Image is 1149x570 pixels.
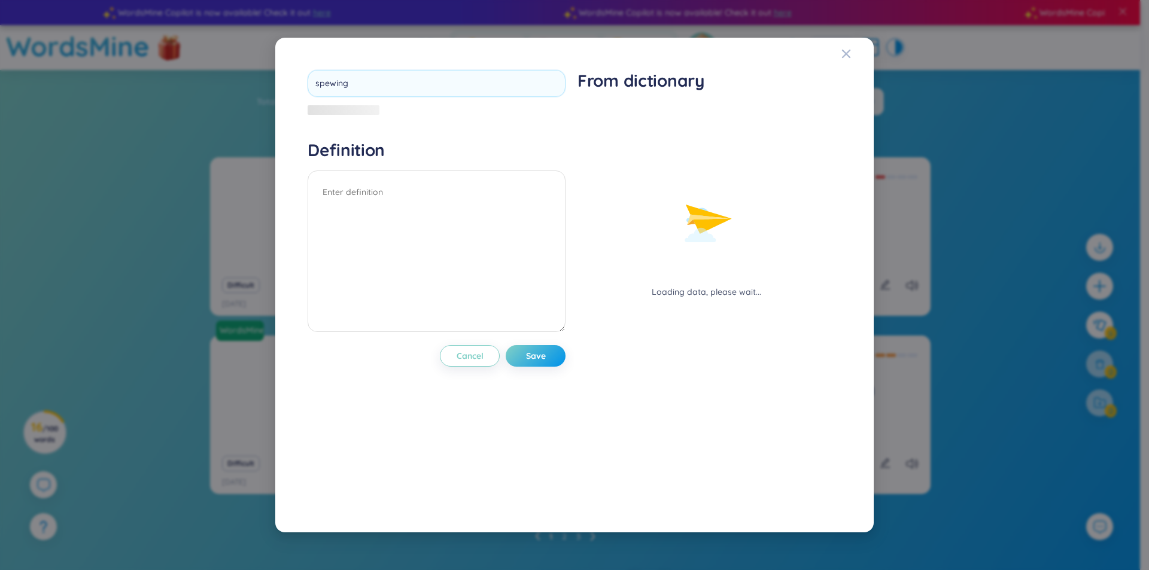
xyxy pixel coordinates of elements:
[526,350,546,362] span: Save
[308,70,566,97] input: Enter new word
[652,285,761,298] div: Loading data, please wait...
[457,350,484,362] span: Cancel
[577,70,835,92] h1: From dictionary
[308,139,566,161] h4: Definition
[841,38,874,70] button: Close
